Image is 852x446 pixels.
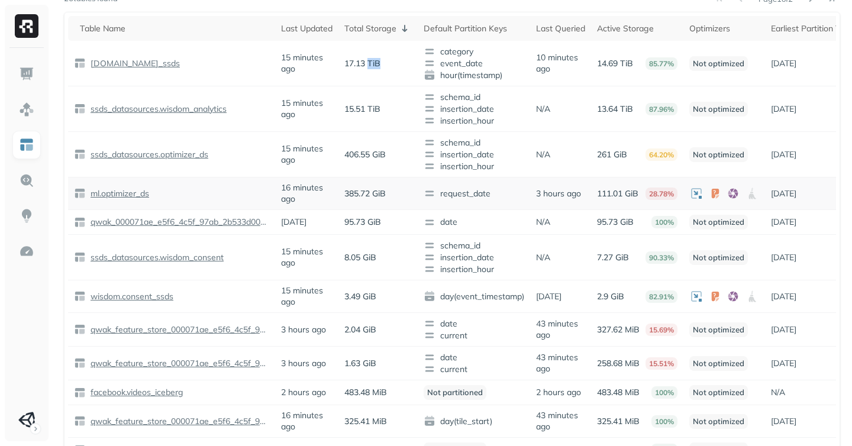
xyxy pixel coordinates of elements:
[689,147,748,162] p: Not optimized
[424,216,524,228] span: date
[646,290,677,303] p: 82.91%
[646,57,677,70] p: 85.77%
[344,324,376,335] p: 2.04 GiB
[19,102,34,117] img: Assets
[88,252,224,263] p: ssds_datasources.wisdom_consent
[771,252,796,263] p: [DATE]
[88,104,227,115] p: ssds_datasources.wisdom_analytics
[424,46,524,57] span: category
[86,416,269,427] a: qwak_feature_store_000071ae_e5f6_4c5f_97ab_2b533d00d294.offline_feature_store_wisdom_analytics_on...
[281,143,333,166] p: 15 minutes ago
[597,358,640,369] p: 258.68 MiB
[18,412,35,428] img: Unity
[86,216,269,228] a: qwak_000071ae_e5f6_4c5f_97ab_2b533d00d294_analytics_data.single_inference
[597,416,640,427] p: 325.41 MiB
[771,188,796,199] p: [DATE]
[597,104,633,115] p: 13.64 TiB
[771,58,796,69] p: [DATE]
[74,148,86,160] img: table
[424,91,524,103] span: schema_id
[281,324,326,335] p: 3 hours ago
[646,251,677,264] p: 90.33%
[86,387,183,398] a: facebook.videos_iceberg
[74,103,86,115] img: table
[646,103,677,115] p: 87.96%
[424,69,524,81] span: hour(timestamp)
[424,251,524,263] span: insertion_date
[424,137,524,148] span: schema_id
[19,137,34,153] img: Asset Explorer
[424,160,524,172] span: insertion_hour
[88,216,269,228] p: qwak_000071ae_e5f6_4c5f_97ab_2b533d00d294_analytics_data.single_inference
[88,291,173,302] p: wisdom.consent_ssds
[689,23,759,34] div: Optimizers
[424,290,524,302] span: day(event_timestamp)
[281,182,333,205] p: 16 minutes ago
[651,386,677,399] p: 100%
[597,291,624,302] p: 2.9 GiB
[86,149,208,160] a: ssds_datasources.optimizer_ds
[344,58,380,69] p: 17.13 TiB
[74,357,86,369] img: table
[88,416,269,427] p: qwak_feature_store_000071ae_e5f6_4c5f_97ab_2b533d00d294.offline_feature_store_wisdom_analytics_on...
[689,250,748,265] p: Not optimized
[86,104,227,115] a: ssds_datasources.wisdom_analytics
[771,216,796,228] p: [DATE]
[689,322,748,337] p: Not optimized
[771,104,796,115] p: [DATE]
[651,415,677,428] p: 100%
[344,21,412,35] div: Total Storage
[651,216,677,228] p: 100%
[19,244,34,259] img: Optimization
[86,324,269,335] a: qwak_feature_store_000071ae_e5f6_4c5f_97ab_2b533d00d294.offline_feature_store_arpumizer_user_leve...
[88,324,269,335] p: qwak_feature_store_000071ae_e5f6_4c5f_97ab_2b533d00d294.offline_feature_store_arpumizer_user_leve...
[536,252,550,263] p: N/A
[646,357,677,370] p: 15.51%
[771,324,796,335] p: [DATE]
[424,351,524,363] span: date
[88,58,180,69] p: [DOMAIN_NAME]_ssds
[424,115,524,127] span: insertion_hour
[646,148,677,161] p: 64.20%
[424,363,524,375] span: current
[597,387,640,398] p: 483.48 MiB
[689,385,748,400] p: Not optimized
[74,251,86,263] img: table
[281,23,333,34] div: Last Updated
[74,57,86,69] img: table
[281,52,333,75] p: 15 minutes ago
[771,387,785,398] p: N/A
[281,246,333,269] p: 15 minutes ago
[344,387,387,398] p: 483.48 MiB
[88,149,208,160] p: ssds_datasources.optimizer_ds
[536,104,550,115] p: N/A
[536,410,585,432] p: 43 minutes ago
[344,216,381,228] p: 95.73 GiB
[86,252,224,263] a: ssds_datasources.wisdom_consent
[597,149,627,160] p: 261 GiB
[536,216,550,228] p: N/A
[597,252,629,263] p: 7.27 GiB
[74,415,86,427] img: table
[88,387,183,398] p: facebook.videos_iceberg
[771,358,796,369] p: [DATE]
[281,98,333,120] p: 15 minutes ago
[86,188,149,199] a: ml.optimizer_ds
[344,149,386,160] p: 406.55 GiB
[86,291,173,302] a: wisdom.consent_ssds
[536,188,581,199] p: 3 hours ago
[74,188,86,199] img: table
[536,352,585,374] p: 43 minutes ago
[424,188,524,199] span: request_date
[88,188,149,199] p: ml.optimizer_ds
[74,290,86,302] img: table
[281,216,306,228] p: [DATE]
[281,387,326,398] p: 2 hours ago
[536,291,561,302] p: [DATE]
[536,52,585,75] p: 10 minutes ago
[424,263,524,275] span: insertion_hour
[597,58,633,69] p: 14.69 TiB
[771,416,796,427] p: [DATE]
[424,57,524,69] span: event_date
[597,324,640,335] p: 327.62 MiB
